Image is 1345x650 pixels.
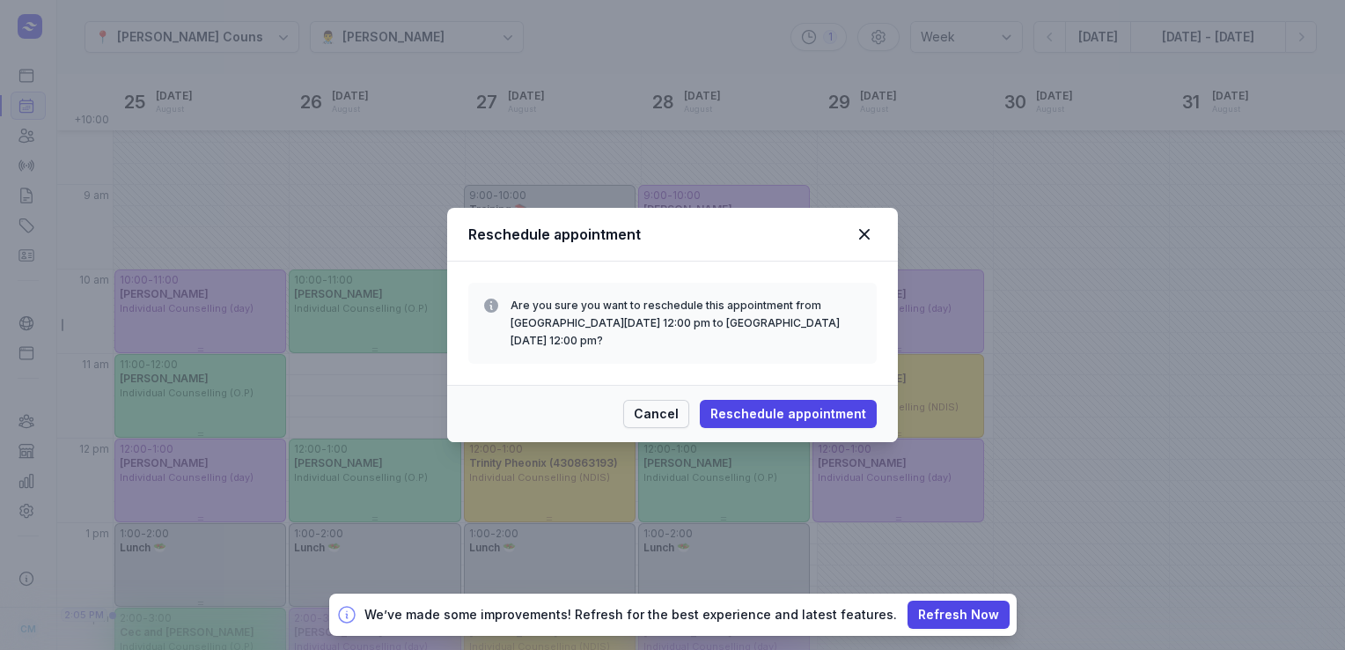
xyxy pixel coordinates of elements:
[710,403,866,425] span: Reschedule appointment
[364,606,897,624] p: We’ve made some improvements! Refresh for the best experience and latest features.
[511,297,863,350] div: Are you sure you want to reschedule this appointment from [GEOGRAPHIC_DATA][DATE] 12:00 pm to [GE...
[623,400,689,428] button: Cancel
[700,400,877,428] button: Reschedule appointment
[908,601,1010,629] button: Refresh Now
[918,604,999,625] span: Refresh Now
[634,403,679,425] span: Cancel
[468,224,852,245] div: Reschedule appointment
